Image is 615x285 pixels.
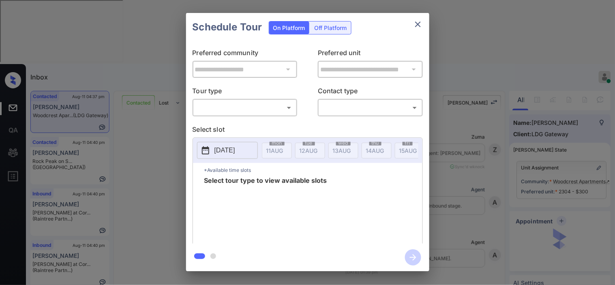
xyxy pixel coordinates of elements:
[410,16,426,32] button: close
[197,142,258,159] button: [DATE]
[311,21,351,34] div: Off Platform
[318,86,423,99] p: Contact type
[269,21,309,34] div: On Platform
[193,124,423,137] p: Select slot
[186,13,269,41] h2: Schedule Tour
[193,48,298,61] p: Preferred community
[204,163,422,177] p: *Available time slots
[214,146,235,155] p: [DATE]
[204,177,327,242] span: Select tour type to view available slots
[318,48,423,61] p: Preferred unit
[193,86,298,99] p: Tour type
